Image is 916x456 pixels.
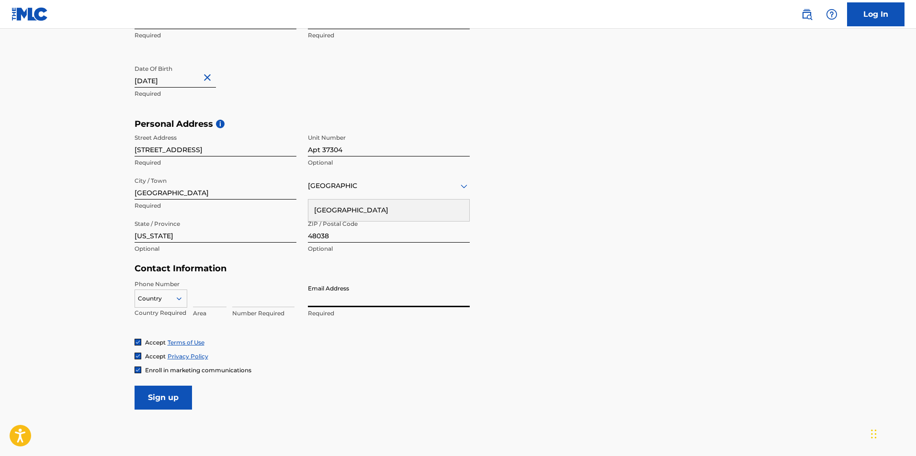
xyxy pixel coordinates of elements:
[216,120,225,128] span: i
[135,119,782,130] h5: Personal Address
[135,158,296,167] p: Required
[145,367,251,374] span: Enroll in marketing communications
[826,9,837,20] img: help
[822,5,841,24] div: Help
[168,339,204,346] a: Terms of Use
[232,309,294,318] p: Number Required
[308,245,470,253] p: Optional
[847,2,905,26] a: Log In
[871,420,877,448] div: Drag
[135,245,296,253] p: Optional
[135,89,296,98] p: Required
[135,31,296,40] p: Required
[145,339,166,346] span: Accept
[135,339,141,345] img: checkbox
[135,263,470,274] h5: Contact Information
[308,31,470,40] p: Required
[135,309,187,317] p: Country Required
[308,200,469,221] div: [GEOGRAPHIC_DATA]
[797,5,816,24] a: Public Search
[135,367,141,373] img: checkbox
[168,353,208,360] a: Privacy Policy
[135,353,141,359] img: checkbox
[308,158,470,167] p: Optional
[193,309,226,318] p: Area
[308,309,470,318] p: Required
[801,9,813,20] img: search
[135,201,296,210] p: Required
[135,386,192,410] input: Sign up
[202,63,216,92] button: Close
[145,353,166,360] span: Accept
[11,7,48,21] img: MLC Logo
[868,410,916,456] iframe: Chat Widget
